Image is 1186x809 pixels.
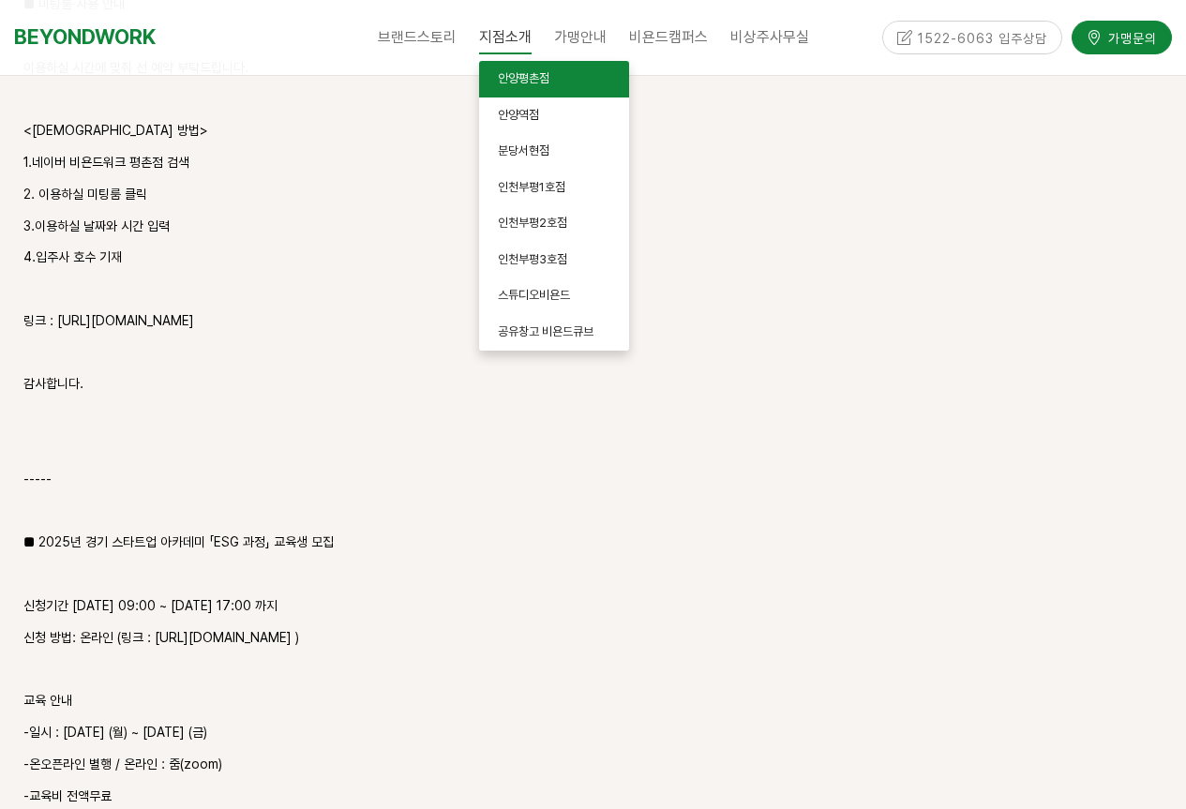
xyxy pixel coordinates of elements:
[23,786,1163,808] p: -교육비 전액무료
[23,532,1163,554] p: ■ 2025년 경기 스타트업 아카데미 「ESG 과정」 교육생 모집
[618,14,719,61] a: 비욘드캠퍼스
[23,595,1163,618] p: 신청기간 [DATE] 09:00 ~ [DATE] 17:00 까지
[498,252,567,266] span: 인천부평3호점
[479,61,629,97] a: 안양평촌점
[23,754,1163,776] p: -온오픈라인 별행 / 온라인 : 줌(zoom)
[479,205,629,242] a: 인천부평2호점
[479,22,532,54] span: 지점소개
[554,28,607,46] span: 가맹안내
[23,469,1163,491] p: -----
[23,120,1163,142] p: <[DEMOGRAPHIC_DATA] 방법>
[479,277,629,314] a: 스튜디오비욘드
[23,690,1163,712] p: 교육 안내
[719,14,820,61] a: 비상주사무실
[23,373,1163,396] p: 감사합니다.
[498,324,593,338] span: 공유창고 비욘드큐브
[498,71,549,85] span: 안양평촌점
[479,133,629,170] a: 분당서현점
[23,216,1163,238] p: 3.이용하실 날짜와 시간 입력
[14,20,156,54] a: BEYONDWORK
[23,184,1163,206] p: 2. 이용하실 미팅룸 클릭
[23,627,1163,650] p: 신청 방법: 온라인 (링크 : [URL][DOMAIN_NAME] )
[1072,21,1172,53] a: 가맹문의
[23,152,1163,174] p: 1.네이버 비욘드워크 평촌점 검색
[479,170,629,206] a: 인천부평1호점
[498,288,570,302] span: 스튜디오비욘드
[23,247,1163,269] p: 4.입주사 호수 기재
[479,97,629,134] a: 안양역점
[367,14,468,61] a: 브랜드스토리
[468,14,543,61] a: 지점소개
[730,28,809,46] span: 비상주사무실
[498,108,539,122] span: 안양역점
[23,310,1163,333] p: 링크 : [URL][DOMAIN_NAME]
[1103,29,1157,48] span: 가맹문의
[498,216,567,230] span: 인천부평2호점
[498,143,549,157] span: 분당서현점
[543,14,618,61] a: 가맹안내
[498,180,565,194] span: 인천부평1호점
[23,722,1163,744] p: -일시 : [DATE] (월) ~ [DATE] (금)
[378,28,457,46] span: 브랜드스토리
[629,28,708,46] span: 비욘드캠퍼스
[479,242,629,278] a: 인천부평3호점
[479,314,629,351] a: 공유창고 비욘드큐브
